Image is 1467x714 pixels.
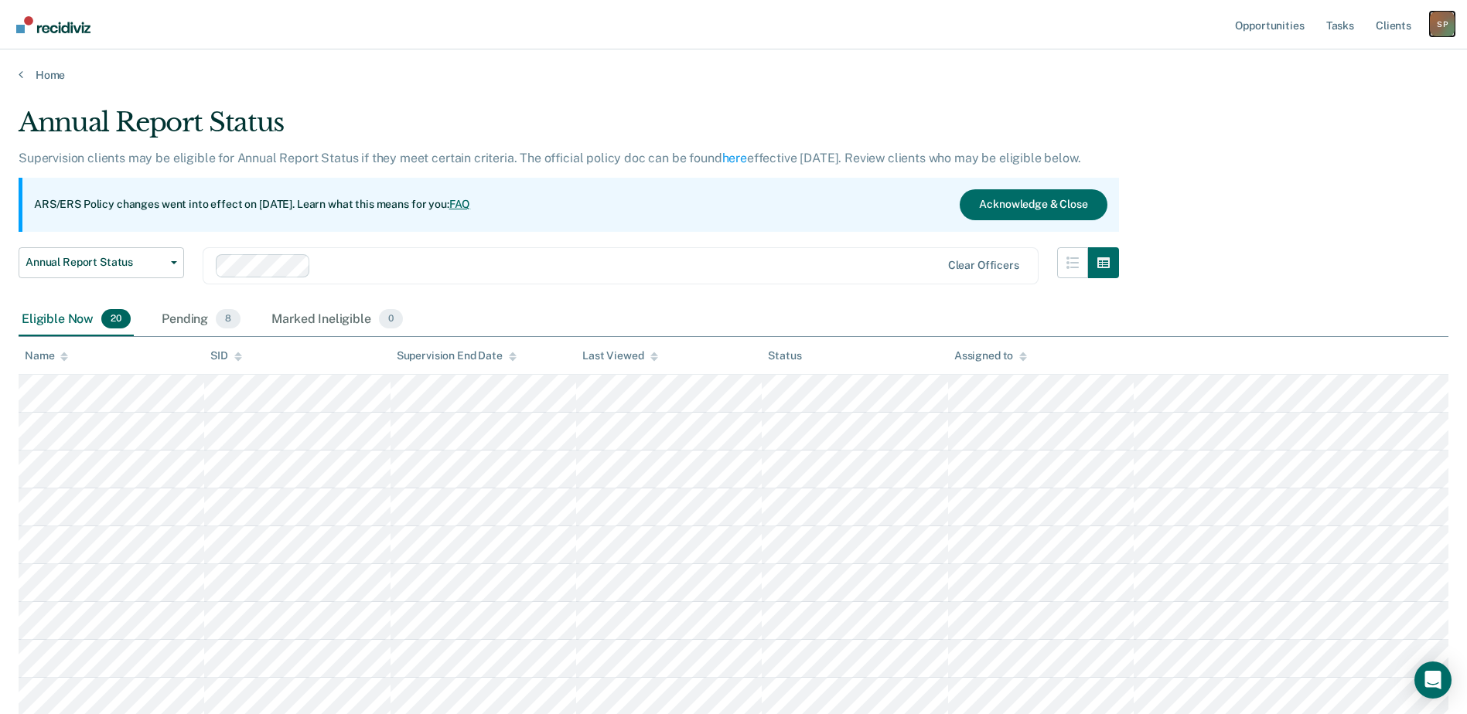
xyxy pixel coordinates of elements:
button: Annual Report Status [19,247,184,278]
div: Open Intercom Messenger [1414,661,1452,699]
div: Marked Ineligible0 [268,303,406,337]
img: Recidiviz [16,16,90,33]
div: Supervision End Date [397,349,517,362]
div: Assigned to [954,349,1027,362]
p: ARS/ERS Policy changes went into effect on [DATE]. Learn what this means for you: [34,197,470,212]
div: SID [210,349,242,362]
a: here [722,151,747,165]
button: Profile dropdown button [1430,12,1455,36]
div: Last Viewed [582,349,657,362]
span: 20 [101,309,131,329]
div: Annual Report Status [19,107,1119,151]
div: S P [1430,12,1455,36]
span: 0 [379,309,403,329]
span: 8 [216,309,241,329]
div: Status [768,349,801,362]
div: Pending8 [159,303,244,337]
p: Supervision clients may be eligible for Annual Report Status if they meet certain criteria. The o... [19,151,1080,165]
div: Eligible Now20 [19,303,134,337]
a: Home [19,68,1448,82]
span: Annual Report Status [26,256,165,269]
a: FAQ [449,198,471,210]
div: Clear officers [948,259,1019,272]
button: Acknowledge & Close [960,189,1107,220]
div: Name [25,349,68,362]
